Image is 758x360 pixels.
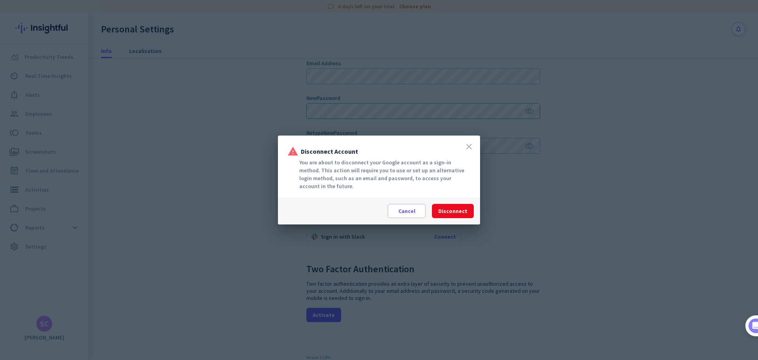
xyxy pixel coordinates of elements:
span: Disconnect Account [301,148,358,155]
span: Cancel [398,207,415,215]
i: close [464,142,474,151]
div: You are about to disconnect your Google account as a sign-in method. This action will require you... [287,158,471,190]
button: Disconnect [432,204,474,218]
i: warning [287,146,298,157]
button: Cancel [388,204,426,218]
span: Disconnect [438,207,467,215]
